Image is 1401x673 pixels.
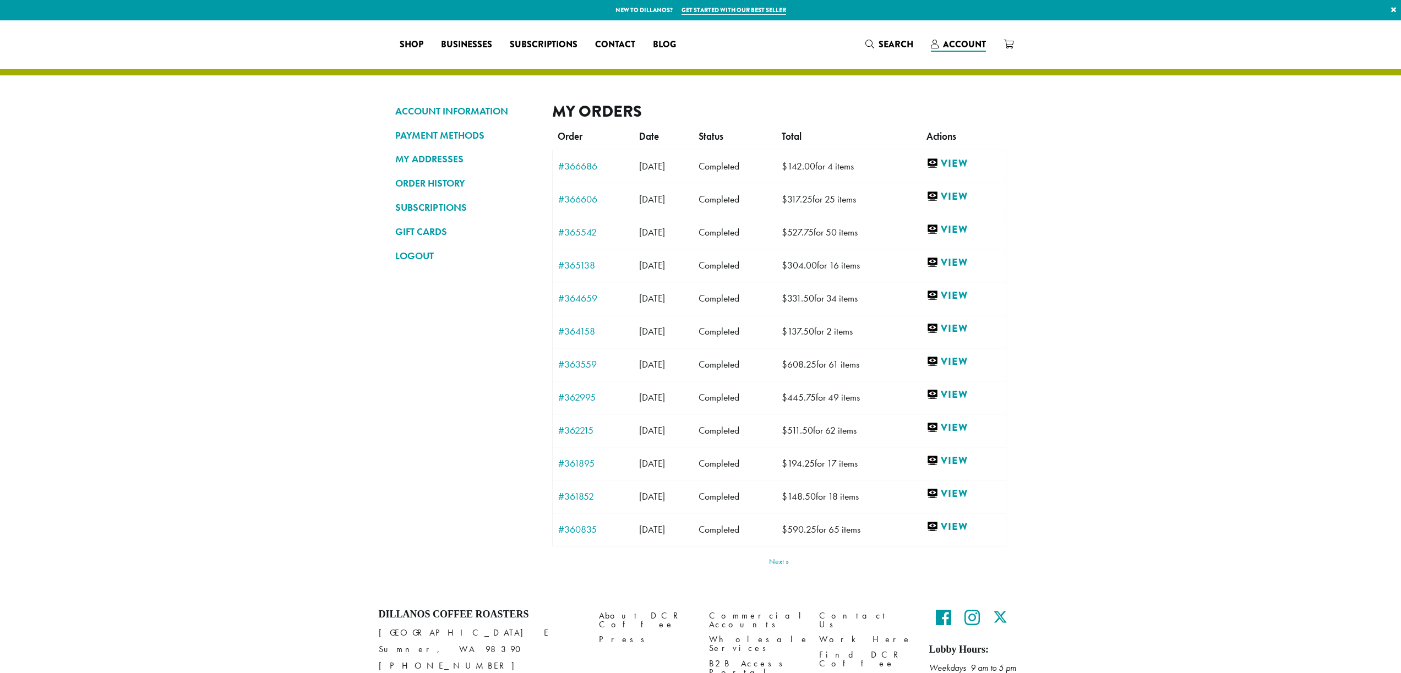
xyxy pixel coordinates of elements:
a: #361852 [558,491,628,501]
span: Date [639,130,659,143]
a: LOGOUT [395,247,536,265]
span: Status [699,130,723,143]
a: #365542 [558,227,628,237]
span: Contact [595,38,635,52]
a: Search [857,35,922,53]
nav: Account pages [395,102,536,565]
a: #364659 [558,293,628,303]
span: 608.25 [782,358,816,370]
span: 148.50 [782,490,816,502]
td: Completed [693,315,777,348]
span: [DATE] [639,523,665,535]
a: View [926,223,1000,237]
a: #362215 [558,425,628,435]
a: #360835 [558,524,628,534]
a: MY ADDRESSES [395,150,536,168]
a: Wholesale Services [709,632,803,656]
a: #366606 [558,194,628,204]
a: Commercial Accounts [709,609,803,632]
a: #363559 [558,359,628,369]
td: Completed [693,216,777,249]
td: for 25 items [776,183,921,216]
a: View [926,487,1000,501]
span: 317.25 [782,193,813,205]
td: Completed [693,381,777,414]
a: PAYMENT METHODS [395,126,536,145]
a: #365138 [558,260,628,270]
td: Completed [693,150,777,183]
h4: Dillanos Coffee Roasters [379,609,582,621]
span: $ [782,325,787,337]
span: [DATE] [639,193,665,205]
a: View [926,520,1000,534]
span: $ [782,193,787,205]
span: $ [782,292,787,304]
span: $ [782,160,787,172]
span: [DATE] [639,490,665,502]
span: 331.50 [782,292,814,304]
td: for 16 items [776,249,921,282]
span: 445.75 [782,391,816,403]
span: Search [879,38,913,51]
td: Completed [693,183,777,216]
a: View [926,157,1000,171]
td: for 50 items [776,216,921,249]
td: for 49 items [776,381,921,414]
td: Completed [693,282,777,315]
td: Completed [693,348,777,381]
span: Order [558,130,582,143]
a: ORDER HISTORY [395,174,536,193]
td: for 65 items [776,513,921,546]
a: #366686 [558,161,628,171]
span: Blog [653,38,676,52]
a: Work Here [819,632,913,647]
span: $ [782,226,787,238]
td: for 17 items [776,447,921,480]
a: View [926,421,1000,435]
span: $ [782,259,787,271]
span: $ [782,424,787,436]
a: Press [599,632,693,647]
h5: Lobby Hours: [929,644,1023,656]
a: View [926,454,1000,468]
span: [DATE] [639,160,665,172]
a: View [926,322,1000,336]
span: [DATE] [639,292,665,304]
a: GIFT CARDS [395,222,536,241]
td: Completed [693,513,777,546]
a: Contact Us [819,609,913,632]
span: 527.75 [782,226,814,238]
a: About DCR Coffee [599,609,693,632]
td: for 2 items [776,315,921,348]
span: Subscriptions [510,38,577,52]
span: [DATE] [639,391,665,403]
span: Total [782,130,802,143]
td: Completed [693,480,777,513]
span: [DATE] [639,259,665,271]
span: $ [782,391,787,403]
span: 304.00 [782,259,817,271]
td: for 62 items [776,414,921,447]
span: [DATE] [639,457,665,469]
td: for 34 items [776,282,921,315]
a: Find DCR Coffee [819,647,913,671]
span: $ [782,358,787,370]
td: for 61 items [776,348,921,381]
span: Shop [400,38,423,52]
span: Businesses [441,38,492,52]
a: #361895 [558,458,628,468]
span: Account [943,38,986,51]
span: [DATE] [639,325,665,337]
span: Actions [926,130,956,143]
h2: My Orders [552,102,1006,121]
span: [DATE] [639,358,665,370]
span: 511.50 [782,424,813,436]
a: View [926,388,1000,402]
a: Next [769,557,789,565]
td: for 18 items [776,480,921,513]
a: View [926,355,1000,369]
a: Get started with our best seller [682,6,786,15]
td: Completed [693,249,777,282]
td: Completed [693,414,777,447]
td: for 4 items [776,150,921,183]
